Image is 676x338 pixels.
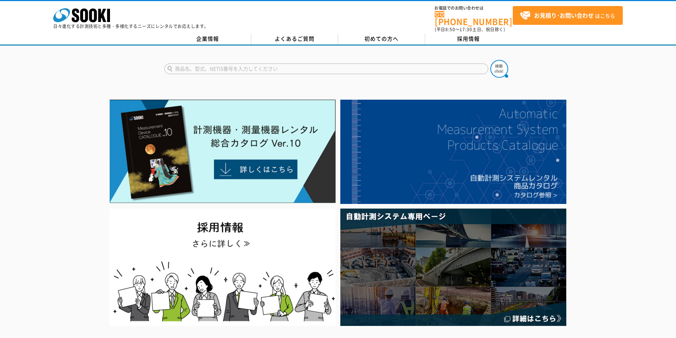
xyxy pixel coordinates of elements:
[338,34,425,44] a: 初めての方へ
[425,34,512,44] a: 採用情報
[251,34,338,44] a: よくあるご質問
[340,209,566,326] img: 自動計測システム専用ページ
[340,100,566,204] img: 自動計測システムカタログ
[435,6,513,10] span: お電話でのお問い合わせは
[490,60,508,78] img: btn_search.png
[520,10,615,21] span: はこちら
[164,63,488,74] input: 商品名、型式、NETIS番号を入力してください
[435,26,505,33] span: (平日 ～ 土日、祝日除く)
[435,11,513,26] a: [PHONE_NUMBER]
[513,6,623,25] a: お見積り･お問い合わせはこちら
[53,24,209,28] p: 日々進化する計測技術と多種・多様化するニーズにレンタルでお応えします。
[164,34,251,44] a: 企業情報
[460,26,472,33] span: 17:30
[445,26,455,33] span: 8:50
[534,11,594,20] strong: お見積り･お問い合わせ
[110,100,336,203] img: Catalog Ver10
[110,209,336,326] img: SOOKI recruit
[364,35,399,43] span: 初めての方へ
